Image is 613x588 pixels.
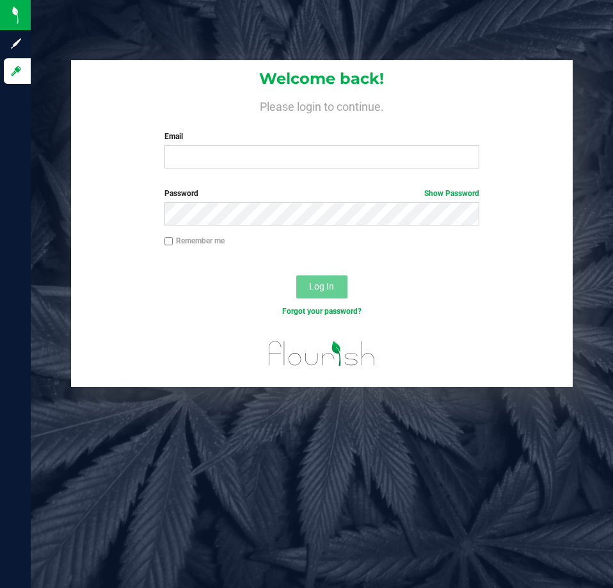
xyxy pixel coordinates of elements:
label: Remember me [164,235,225,247]
inline-svg: Sign up [10,37,22,50]
a: Show Password [424,189,479,198]
span: Password [164,189,198,198]
label: Email [164,131,479,142]
a: Forgot your password? [282,307,362,316]
button: Log In [296,275,347,298]
input: Remember me [164,237,173,246]
h4: Please login to continue. [71,97,572,113]
span: Log In [309,281,334,291]
h1: Welcome back! [71,70,572,87]
inline-svg: Log in [10,65,22,78]
img: flourish_logo.svg [259,331,385,377]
